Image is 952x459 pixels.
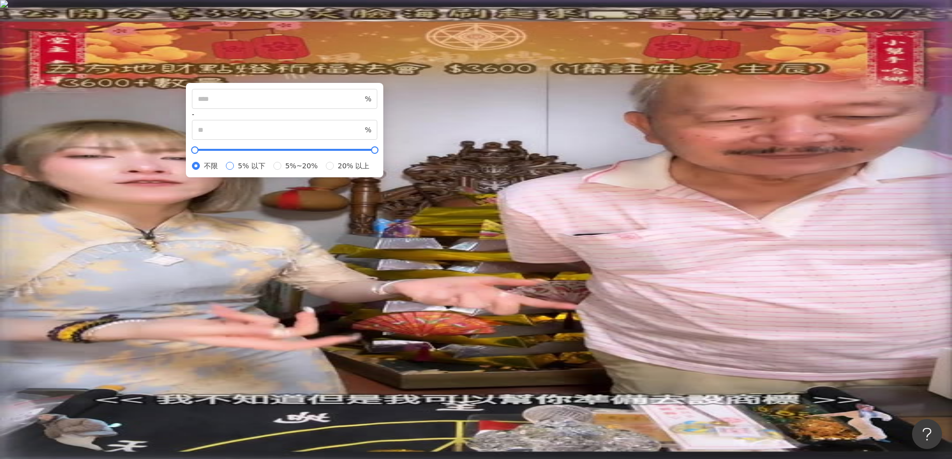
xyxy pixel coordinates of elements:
span: 5%~20% [281,160,322,171]
span: % [365,124,371,135]
span: - [192,110,194,118]
span: % [365,93,371,104]
span: 5% 以下 [234,160,269,171]
span: 20% 以上 [334,160,374,171]
iframe: Help Scout Beacon - Open [912,419,942,449]
span: 不限 [200,160,222,171]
